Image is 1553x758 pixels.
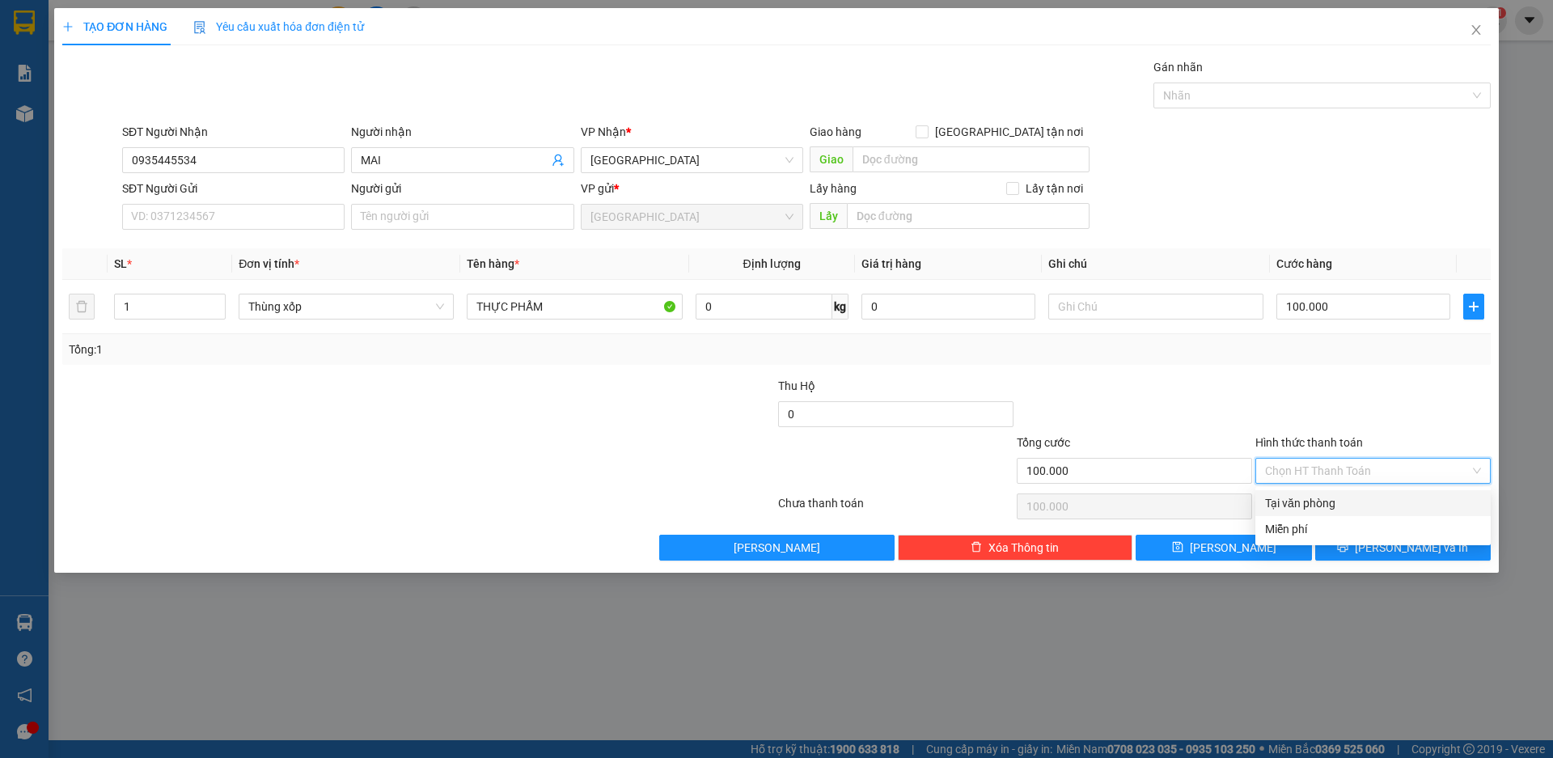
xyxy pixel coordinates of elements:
[1463,294,1484,320] button: plus
[14,14,178,50] div: [GEOGRAPHIC_DATA]
[734,539,820,557] span: [PERSON_NAME]
[898,535,1133,561] button: deleteXóa Thông tin
[1042,248,1270,280] th: Ghi chú
[1017,436,1070,449] span: Tổng cước
[239,257,299,270] span: Đơn vị tính
[778,379,815,392] span: Thu Hộ
[847,203,1090,229] input: Dọc đường
[929,123,1090,141] span: [GEOGRAPHIC_DATA] tận nơi
[122,123,345,141] div: SĐT Người Nhận
[590,205,793,229] span: Đà Nẵng
[810,146,853,172] span: Giao
[1337,541,1348,554] span: printer
[832,294,848,320] span: kg
[1355,539,1468,557] span: [PERSON_NAME] và In
[1153,61,1203,74] label: Gán nhãn
[1265,520,1481,538] div: Miễn phí
[861,257,921,270] span: Giá trị hàng
[1136,535,1311,561] button: save[PERSON_NAME]
[351,123,573,141] div: Người nhận
[467,257,519,270] span: Tên hàng
[659,535,895,561] button: [PERSON_NAME]
[14,14,39,31] span: Gửi:
[351,180,573,197] div: Người gửi
[988,539,1059,557] span: Xóa Thông tin
[189,70,353,92] div: 0334436619
[189,14,228,31] span: Nhận:
[189,14,353,50] div: [GEOGRAPHIC_DATA]
[743,257,801,270] span: Định lượng
[810,125,861,138] span: Giao hàng
[810,203,847,229] span: Lấy
[1019,180,1090,197] span: Lấy tận nơi
[193,20,364,33] span: Yêu cầu xuất hóa đơn điện tử
[467,294,682,320] input: VD: Bàn, Ghế
[1454,8,1499,53] button: Close
[861,294,1035,320] input: 0
[62,20,167,33] span: TẠO ĐƠN HÀNG
[552,154,565,167] span: user-add
[69,294,95,320] button: delete
[187,102,355,125] div: 100.000
[193,21,206,34] img: icon
[248,294,444,319] span: Thùng xốp
[62,21,74,32] span: plus
[122,180,345,197] div: SĐT Người Gửi
[1470,23,1483,36] span: close
[1172,541,1183,554] span: save
[1255,436,1363,449] label: Hình thức thanh toán
[1265,494,1481,512] div: Tại văn phòng
[1276,257,1332,270] span: Cước hàng
[1048,294,1263,320] input: Ghi Chú
[1464,300,1483,313] span: plus
[776,494,1015,523] div: Chưa thanh toán
[971,541,982,554] span: delete
[581,125,626,138] span: VP Nhận
[189,50,353,70] div: KO TÊN
[810,182,857,195] span: Lấy hàng
[187,106,209,123] span: CC :
[590,148,793,172] span: Đà Lạt
[1190,539,1276,557] span: [PERSON_NAME]
[69,341,599,358] div: Tổng: 1
[853,146,1090,172] input: Dọc đường
[1315,535,1491,561] button: printer[PERSON_NAME] và In
[581,180,803,197] div: VP gửi
[114,257,127,270] span: SL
